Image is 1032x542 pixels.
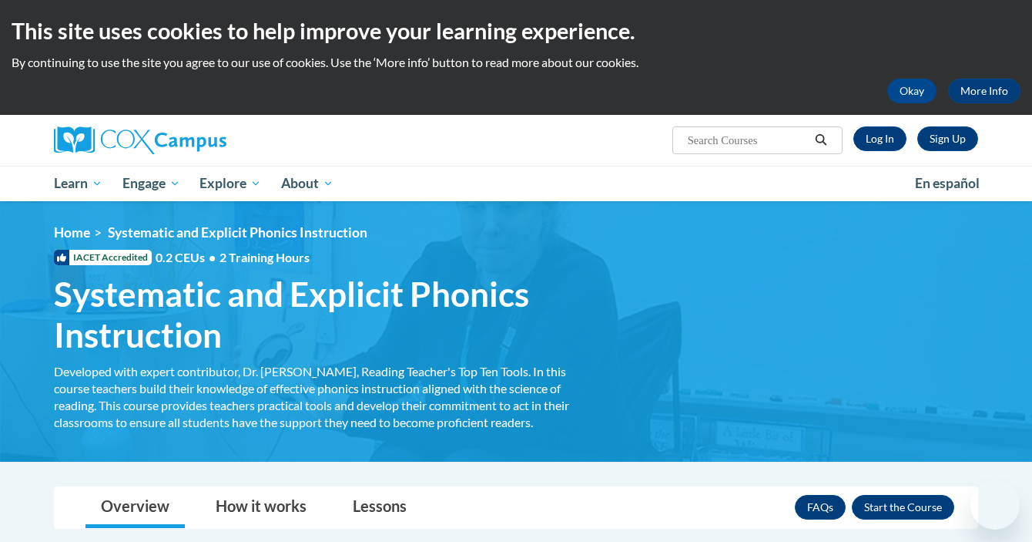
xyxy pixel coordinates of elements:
iframe: Button to launch messaging window [970,480,1020,530]
span: About [281,174,333,193]
a: Engage [112,166,190,201]
span: Systematic and Explicit Phonics Instruction [108,224,367,241]
span: 0.2 CEUs [156,249,310,266]
span: En español [915,175,980,191]
button: Search [809,131,833,150]
input: Search Courses [686,131,809,150]
span: 2 Training Hours [219,250,310,264]
span: Learn [54,174,102,193]
span: Engage [122,174,180,193]
a: Overview [85,487,185,528]
a: About [271,166,343,201]
button: Okay [887,79,937,103]
a: Home [54,224,90,241]
button: Enroll [852,495,954,520]
div: Developed with expert contributor, Dr. [PERSON_NAME], Reading Teacher's Top Ten Tools. In this co... [54,363,585,431]
a: Learn [44,166,112,201]
a: Cox Campus [54,126,347,154]
a: More Info [948,79,1020,103]
h2: This site uses cookies to help improve your learning experience. [12,15,1020,46]
span: Explore [199,174,261,193]
a: Register [917,126,978,151]
span: • [209,250,216,264]
a: Explore [189,166,271,201]
div: Main menu [31,166,1001,201]
a: Log In [853,126,906,151]
p: By continuing to use the site you agree to our use of cookies. Use the ‘More info’ button to read... [12,54,1020,71]
img: Cox Campus [54,126,226,154]
span: IACET Accredited [54,250,152,265]
a: Lessons [337,487,422,528]
a: FAQs [795,495,846,520]
a: En español [905,167,990,200]
a: How it works [200,487,322,528]
span: Systematic and Explicit Phonics Instruction [54,274,585,355]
